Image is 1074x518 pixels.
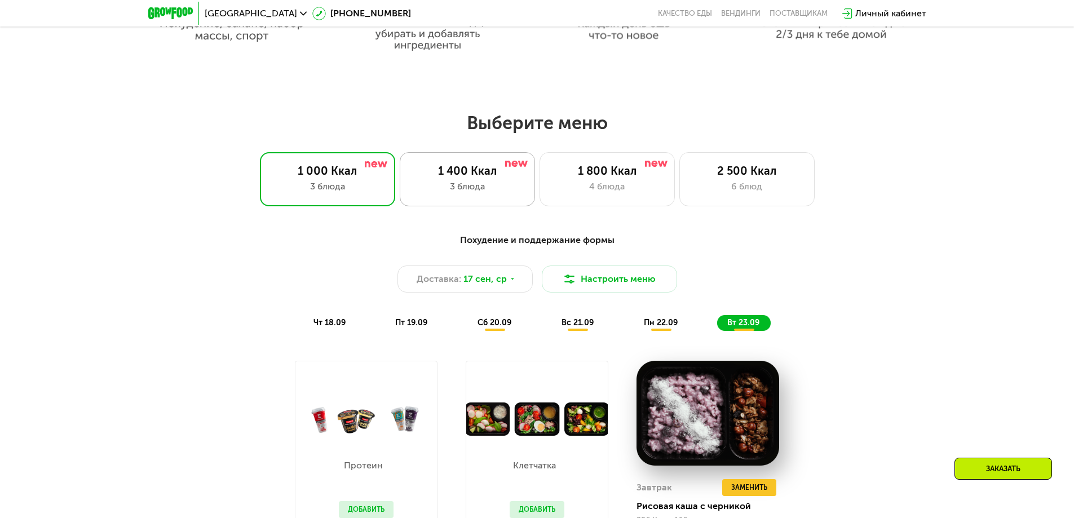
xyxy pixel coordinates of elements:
span: чт 18.09 [313,318,346,327]
span: [GEOGRAPHIC_DATA] [205,9,297,18]
div: поставщикам [770,9,828,18]
div: 3 блюда [272,180,383,193]
p: Клетчатка [510,461,559,470]
div: 2 500 Ккал [691,164,803,178]
span: Заменить [731,482,767,493]
button: Добавить [339,501,394,518]
div: 3 блюда [412,180,523,193]
button: Добавить [510,501,564,518]
a: Качество еды [658,9,712,18]
div: Личный кабинет [855,7,926,20]
span: вт 23.09 [727,318,759,327]
p: Протеин [339,461,388,470]
h2: Выберите меню [36,112,1038,134]
span: вс 21.09 [562,318,594,327]
div: 6 блюд [691,180,803,193]
span: пт 19.09 [395,318,427,327]
span: сб 20.09 [478,318,511,327]
div: 4 блюда [551,180,663,193]
div: 1 800 Ккал [551,164,663,178]
div: 1 000 Ккал [272,164,383,178]
div: Заказать [954,458,1052,480]
div: 1 400 Ккал [412,164,523,178]
div: Похудение и поддержание формы [204,233,871,247]
button: Заменить [722,479,776,496]
div: Завтрак [637,479,672,496]
a: [PHONE_NUMBER] [312,7,411,20]
div: Рисовая каша с черникой [637,501,788,512]
span: Доставка: [417,272,461,286]
a: Вендинги [721,9,761,18]
button: Настроить меню [542,265,677,293]
span: пн 22.09 [644,318,678,327]
span: 17 сен, ср [463,272,507,286]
